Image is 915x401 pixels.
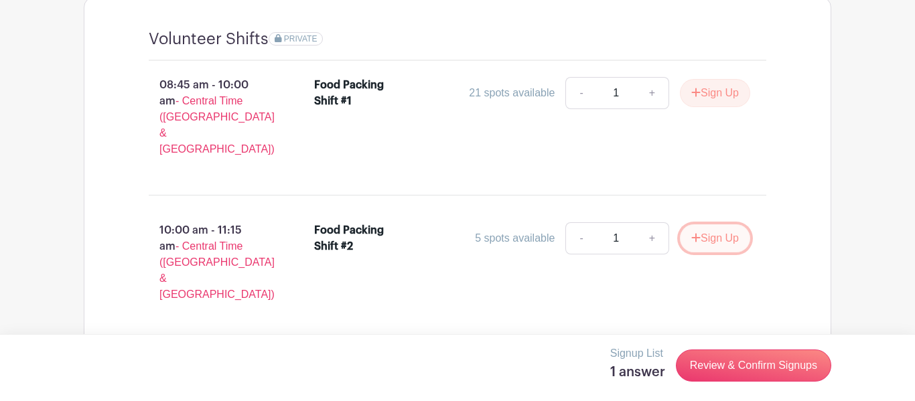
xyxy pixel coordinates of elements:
span: - Central Time ([GEOGRAPHIC_DATA] & [GEOGRAPHIC_DATA]) [159,95,275,155]
p: Signup List [610,345,665,362]
span: PRIVATE [284,34,318,44]
h5: 1 answer [610,364,665,380]
a: + [636,77,669,109]
a: Review & Confirm Signups [676,349,831,382]
p: 08:45 am - 10:00 am [127,72,293,163]
div: Food Packing Shift #2 [314,222,407,254]
button: Sign Up [680,224,750,252]
span: - Central Time ([GEOGRAPHIC_DATA] & [GEOGRAPHIC_DATA]) [159,240,275,300]
a: - [565,222,596,254]
div: 21 spots available [469,85,555,101]
a: - [565,77,596,109]
a: + [636,222,669,254]
button: Sign Up [680,79,750,107]
div: 5 spots available [475,230,555,246]
h4: Volunteer Shifts [149,29,269,49]
div: Food Packing Shift #1 [314,77,407,109]
p: 10:00 am - 11:15 am [127,217,293,308]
